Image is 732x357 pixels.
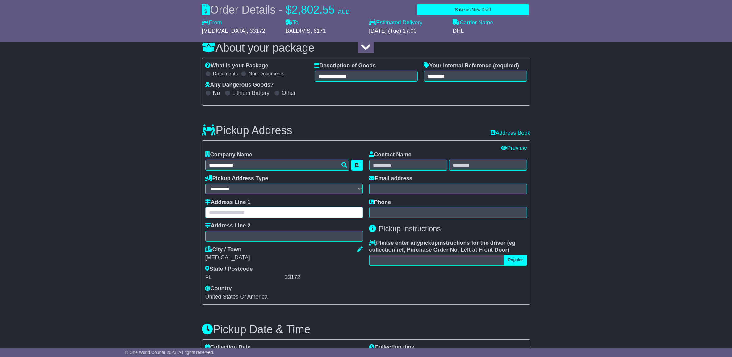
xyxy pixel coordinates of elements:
label: Carrier Name [453,19,493,26]
label: Description of Goods [315,62,376,69]
span: , 6171 [311,28,326,34]
div: Order Details - [202,3,350,16]
label: Please enter any instructions for the driver ( ) [369,240,527,253]
h3: About your package [202,42,530,54]
label: Estimated Delivery [369,19,447,26]
label: City / Town [205,246,242,253]
label: Email address [369,175,412,182]
label: Address Line 2 [205,223,251,229]
label: Contact Name [369,151,412,158]
label: To [286,19,299,26]
span: [MEDICAL_DATA] [202,28,247,34]
a: Preview [501,145,527,151]
span: AUD [338,9,350,15]
span: $ [286,3,292,16]
div: [DATE] (Tue) 17:00 [369,28,447,35]
label: What is your Package [205,62,268,69]
label: Other [282,90,296,97]
button: Save as New Draft [417,4,529,15]
span: , 33172 [247,28,265,34]
div: DHL [453,28,530,35]
label: No [213,90,220,97]
span: BALDIVIS [286,28,311,34]
label: Collection time [369,344,415,351]
label: From [202,19,222,26]
div: 33172 [285,274,363,281]
h3: Pickup Address [202,124,292,137]
div: [MEDICAL_DATA] [205,254,363,261]
span: Pickup Instructions [379,224,441,233]
span: United States Of America [205,294,268,300]
label: Company Name [205,151,252,158]
label: Non-Documents [249,71,284,77]
label: Collection Date [205,344,251,351]
label: Address Line 1 [205,199,251,206]
label: State / Postcode [205,266,253,273]
h3: Pickup Date & Time [202,323,530,336]
span: © One World Courier 2025. All rights reserved. [125,350,214,355]
label: Phone [369,199,391,206]
label: Country [205,285,232,292]
a: Address Book [491,130,530,137]
div: FL [205,274,283,281]
label: Lithium Battery [232,90,270,97]
span: eg collection ref, Purchase Order No, Left at Front Door [369,240,516,253]
label: Your Internal Reference (required) [424,62,519,69]
label: Any Dangerous Goods? [205,82,274,88]
button: Popular [504,255,527,266]
span: pickup [420,240,438,246]
label: Pickup Address Type [205,175,268,182]
span: 2,802.55 [292,3,335,16]
label: Documents [213,71,238,77]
